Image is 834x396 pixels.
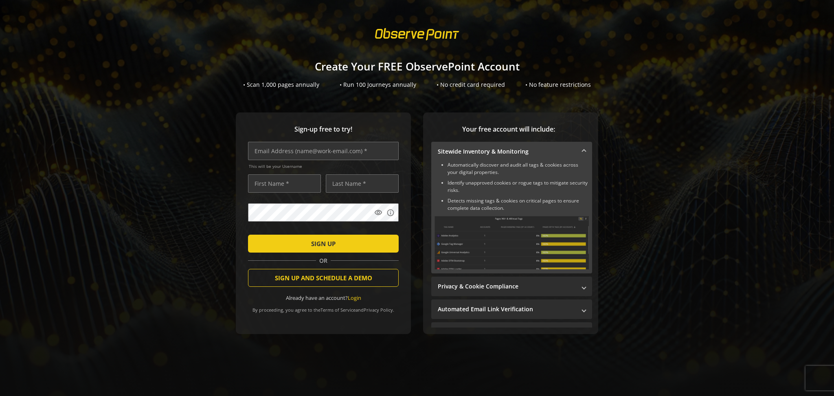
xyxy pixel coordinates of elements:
span: Sign-up free to try! [248,125,399,134]
input: Last Name * [326,174,399,193]
input: Email Address (name@work-email.com) * [248,142,399,160]
div: • No feature restrictions [525,81,591,89]
span: SIGN UP AND SCHEDULE A DEMO [275,271,372,285]
button: SIGN UP [248,235,399,253]
span: This will be your Username [249,163,399,169]
mat-panel-title: Privacy & Cookie Compliance [438,282,576,290]
div: • No credit card required [437,81,505,89]
div: • Scan 1,000 pages annually [243,81,319,89]
mat-expansion-panel-header: Performance Monitoring with Web Vitals [431,322,592,342]
a: Terms of Service [320,307,356,313]
mat-expansion-panel-header: Automated Email Link Verification [431,299,592,319]
input: First Name * [248,174,321,193]
li: Identify unapproved cookies or rogue tags to mitigate security risks. [448,179,589,194]
span: Your free account will include: [431,125,586,134]
mat-icon: info [386,209,395,217]
mat-expansion-panel-header: Privacy & Cookie Compliance [431,277,592,296]
a: Login [348,294,361,301]
div: Sitewide Inventory & Monitoring [431,161,592,273]
a: Privacy Policy [364,307,393,313]
div: By proceeding, you agree to the and . [248,301,399,313]
mat-panel-title: Sitewide Inventory & Monitoring [438,147,576,156]
div: • Run 100 Journeys annually [340,81,416,89]
img: Sitewide Inventory & Monitoring [435,216,589,269]
span: OR [316,257,331,265]
mat-icon: visibility [374,209,382,217]
span: SIGN UP [311,236,336,251]
div: Already have an account? [248,294,399,302]
li: Automatically discover and audit all tags & cookies across your digital properties. [448,161,589,176]
mat-panel-title: Automated Email Link Verification [438,305,576,313]
li: Detects missing tags & cookies on critical pages to ensure complete data collection. [448,197,589,212]
button: SIGN UP AND SCHEDULE A DEMO [248,269,399,287]
mat-expansion-panel-header: Sitewide Inventory & Monitoring [431,142,592,161]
